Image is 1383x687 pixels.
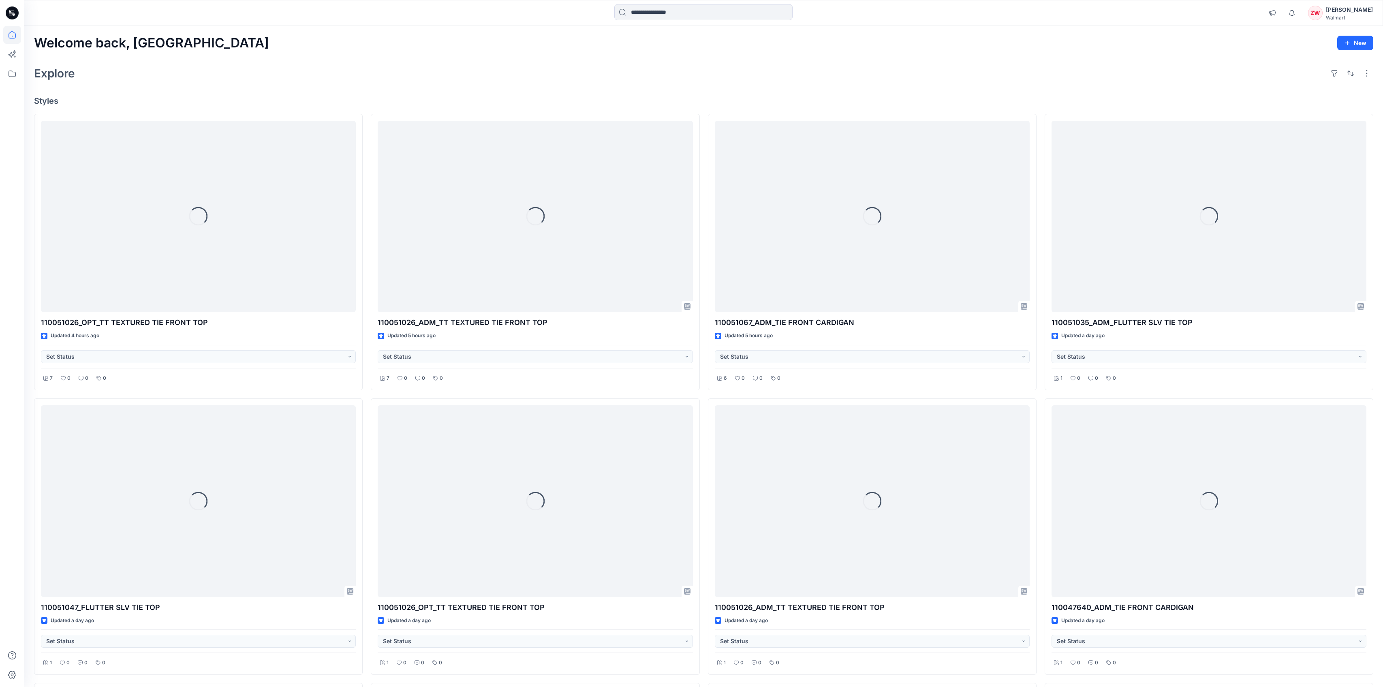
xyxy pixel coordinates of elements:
[421,659,424,667] p: 0
[378,602,693,613] p: 110051026_OPT_TT TEXTURED TIE FRONT TOP
[102,659,105,667] p: 0
[1095,659,1098,667] p: 0
[776,659,779,667] p: 0
[740,659,744,667] p: 0
[387,616,431,625] p: Updated a day ago
[34,96,1373,106] h4: Styles
[50,659,52,667] p: 1
[1060,374,1062,383] p: 1
[34,36,269,51] h2: Welcome back, [GEOGRAPHIC_DATA]
[66,659,70,667] p: 0
[440,374,443,383] p: 0
[1077,374,1080,383] p: 0
[85,374,88,383] p: 0
[715,602,1030,613] p: 110051026_ADM_TT TEXTURED TIE FRONT TOP
[742,374,745,383] p: 0
[51,332,99,340] p: Updated 4 hours ago
[41,602,356,613] p: 110051047_FLUTTER SLV TIE TOP
[403,659,406,667] p: 0
[1052,317,1366,328] p: 110051035_ADM_FLUTTER SLV TIE TOP
[51,616,94,625] p: Updated a day ago
[724,659,726,667] p: 1
[387,374,389,383] p: 7
[759,374,763,383] p: 0
[1061,332,1105,340] p: Updated a day ago
[1326,5,1373,15] div: [PERSON_NAME]
[422,374,425,383] p: 0
[724,374,727,383] p: 6
[1061,616,1105,625] p: Updated a day ago
[41,317,356,328] p: 110051026_OPT_TT TEXTURED TIE FRONT TOP
[1337,36,1373,50] button: New
[1077,659,1080,667] p: 0
[1113,659,1116,667] p: 0
[84,659,88,667] p: 0
[387,332,436,340] p: Updated 5 hours ago
[50,374,53,383] p: 7
[103,374,106,383] p: 0
[1060,659,1062,667] p: 1
[378,317,693,328] p: 110051026_ADM_TT TEXTURED TIE FRONT TOP
[439,659,442,667] p: 0
[1326,15,1373,21] div: Walmart
[758,659,761,667] p: 0
[387,659,389,667] p: 1
[1308,6,1323,20] div: ZW
[715,317,1030,328] p: 110051067_ADM_TIE FRONT CARDIGAN
[404,374,407,383] p: 0
[725,332,773,340] p: Updated 5 hours ago
[725,616,768,625] p: Updated a day ago
[1052,602,1366,613] p: 110047640_ADM_TIE FRONT CARDIGAN
[1095,374,1098,383] p: 0
[34,67,75,80] h2: Explore
[777,374,780,383] p: 0
[67,374,71,383] p: 0
[1113,374,1116,383] p: 0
